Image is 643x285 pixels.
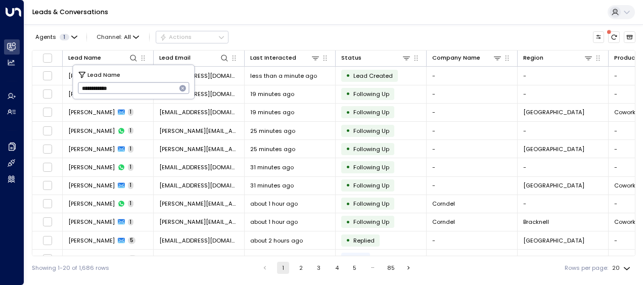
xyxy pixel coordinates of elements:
[427,177,518,195] td: -
[608,31,620,43] span: There are new threads available. Refresh the grid to view the latest updates.
[42,217,53,227] span: Toggle select row
[250,218,298,226] span: about 1 hour ago
[346,124,350,137] div: •
[42,235,53,246] span: Toggle select row
[346,87,350,101] div: •
[427,67,518,84] td: -
[159,53,191,63] div: Lead Email
[94,31,143,42] span: Channel:
[353,127,389,135] span: Following Up
[353,72,393,80] span: Lead Created
[68,127,115,135] span: Craig Bonnyman
[87,70,120,79] span: Lead Name
[250,90,294,98] span: 19 minutes ago
[159,181,239,189] span: chouitena@yahoo.fr
[341,53,361,63] div: Status
[159,163,239,171] span: chouitena@yahoo.fr
[68,72,115,80] span: Tom Atkins
[128,109,133,116] span: 1
[128,255,137,262] span: 10
[128,200,133,207] span: 1
[42,180,53,191] span: Toggle select row
[366,262,379,274] div: …
[346,233,350,247] div: •
[341,53,411,63] div: Status
[68,181,115,189] span: Abdellah Chouiten
[250,127,295,135] span: 25 minutes ago
[427,231,518,249] td: -
[159,218,239,226] span: richard.baker@corndel.com
[346,142,350,156] div: •
[68,255,115,263] span: Pania Walker
[614,53,638,63] div: Product
[68,163,115,171] span: Abdellah Chouiten
[42,53,53,63] span: Toggle select all
[277,262,289,274] button: page 1
[42,162,53,172] span: Toggle select row
[128,127,133,134] span: 1
[427,122,518,139] td: -
[128,146,133,153] span: 1
[250,53,320,63] div: Last Interacted
[42,144,53,154] span: Toggle select row
[159,127,239,135] span: craig@mediabridge.net
[42,126,53,136] span: Toggle select row
[523,218,549,226] span: Bracknell
[346,197,350,211] div: •
[250,200,298,208] span: about 1 hour ago
[353,108,389,116] span: Following Up
[518,67,609,84] td: -
[124,34,131,40] span: All
[523,53,593,63] div: Region
[42,199,53,209] span: Toggle select row
[523,236,584,245] span: Brighton
[250,108,294,116] span: 19 minutes ago
[353,163,389,171] span: Following Up
[523,255,584,263] span: London
[523,108,584,116] span: London
[353,145,389,153] span: Following Up
[258,262,416,274] nav: pagination navigation
[353,90,389,98] span: Following Up
[523,53,543,63] div: Region
[68,145,115,153] span: Craig Bonnyman
[427,104,518,121] td: -
[523,181,584,189] span: London
[42,107,53,117] span: Toggle select row
[565,264,608,272] label: Rows per page:
[156,31,228,43] div: Button group with a nested menu
[432,218,455,226] span: Corndel
[159,90,239,98] span: hareedmhamza@outlook.com
[432,53,480,63] div: Company Name
[518,122,609,139] td: -
[159,236,239,245] span: hello@violetblack.org
[624,31,635,43] button: Archived Leads
[35,34,56,40] span: Agents
[68,218,115,226] span: Richard Baker
[159,72,239,80] span: tomatkinsbd89@gmail.com
[250,163,294,171] span: 31 minutes ago
[159,200,239,208] span: richard.baker@corndel.com
[523,145,584,153] span: London
[250,145,295,153] span: 25 minutes ago
[128,182,133,189] span: 1
[518,85,609,103] td: -
[68,236,115,245] span: Violet Black
[432,255,459,263] span: IRL Merch
[353,181,389,189] span: Following Up
[346,160,350,174] div: •
[32,264,109,272] div: Showing 1-20 of 1,686 rows
[331,262,343,274] button: Go to page 4
[346,178,350,192] div: •
[250,236,303,245] span: about 2 hours ago
[42,254,53,264] span: Toggle select row
[32,31,80,42] button: Agents1
[353,200,389,208] span: Following Up
[353,255,365,263] span: Lost
[427,140,518,158] td: -
[160,33,192,40] div: Actions
[427,158,518,176] td: -
[42,71,53,81] span: Toggle select row
[156,31,228,43] button: Actions
[32,8,108,16] a: Leads & Conversations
